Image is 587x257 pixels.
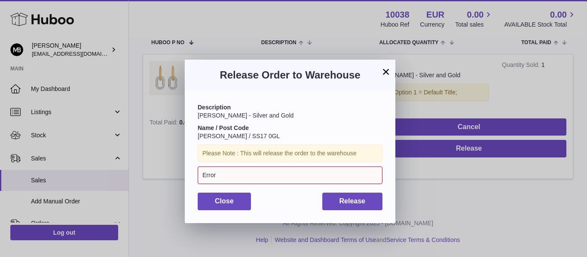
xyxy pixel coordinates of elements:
div: Error [198,166,382,184]
span: [PERSON_NAME] / SS17 0GL [198,133,280,139]
h3: Release Order to Warehouse [198,68,382,82]
strong: Name / Post Code [198,124,249,131]
span: Close [215,197,234,205]
div: Please Note : This will release the order to the warehouse [198,145,382,162]
span: [PERSON_NAME] - Silver and Gold [198,112,293,119]
button: × [381,67,391,77]
button: Close [198,193,251,210]
span: Release [339,197,366,205]
strong: Description [198,104,231,111]
button: Release [322,193,383,210]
